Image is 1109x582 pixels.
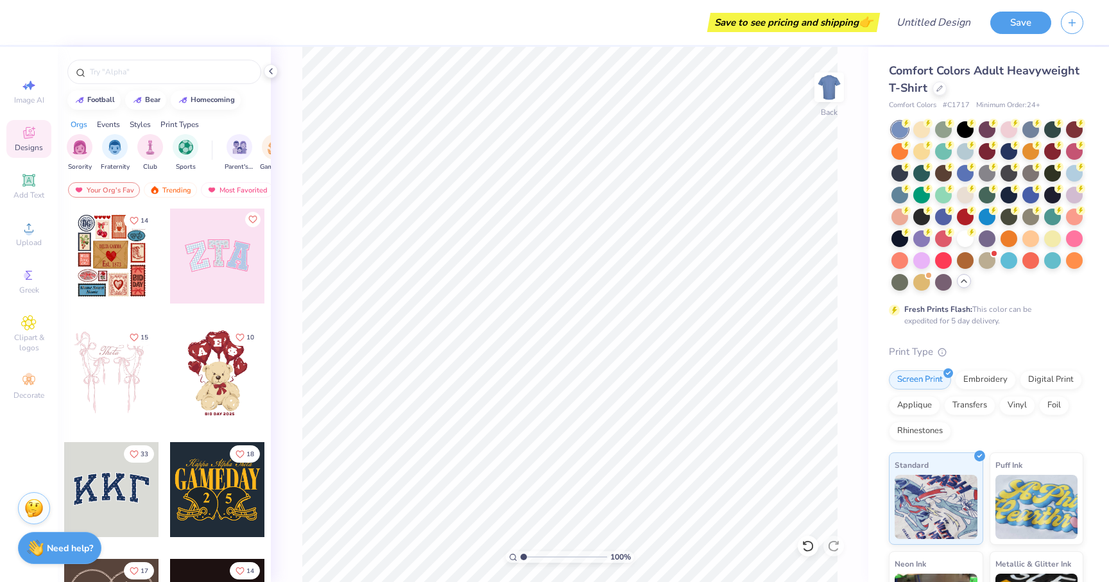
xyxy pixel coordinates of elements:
[895,557,926,570] span: Neon Ink
[144,182,197,198] div: Trending
[889,422,951,441] div: Rhinestones
[141,218,148,224] span: 14
[137,134,163,172] button: filter button
[904,304,972,314] strong: Fresh Prints Flash:
[260,134,289,172] div: filter for Game Day
[141,451,148,458] span: 33
[89,65,253,78] input: Try "Alpha"
[821,107,838,118] div: Back
[101,134,130,172] div: filter for Fraternity
[15,142,43,153] span: Designs
[171,90,241,110] button: homecoming
[87,96,115,103] div: football
[68,162,92,172] span: Sorority
[225,134,254,172] button: filter button
[101,134,130,172] button: filter button
[108,140,122,155] img: Fraternity Image
[73,140,87,155] img: Sorority Image
[260,162,289,172] span: Game Day
[176,162,196,172] span: Sports
[246,451,254,458] span: 18
[904,304,1062,327] div: This color can be expedited for 5 day delivery.
[999,396,1035,415] div: Vinyl
[141,568,148,574] span: 17
[995,458,1022,472] span: Puff Ink
[173,134,198,172] button: filter button
[14,95,44,105] span: Image AI
[178,140,193,155] img: Sports Image
[143,140,157,155] img: Club Image
[246,334,254,341] span: 10
[1039,396,1069,415] div: Foil
[173,134,198,172] div: filter for Sports
[207,185,217,194] img: most_fav.gif
[132,96,142,104] img: trend_line.gif
[141,334,148,341] span: 15
[232,140,247,155] img: Parent's Weekend Image
[1020,370,1082,389] div: Digital Print
[246,568,254,574] span: 14
[13,390,44,400] span: Decorate
[895,475,977,539] img: Standard
[19,285,39,295] span: Greek
[124,562,154,579] button: Like
[74,185,84,194] img: most_fav.gif
[230,445,260,463] button: Like
[889,345,1083,359] div: Print Type
[124,329,154,346] button: Like
[67,90,121,110] button: football
[13,190,44,200] span: Add Text
[71,119,87,130] div: Orgs
[74,96,85,104] img: trend_line.gif
[130,119,151,130] div: Styles
[889,100,936,111] span: Comfort Colors
[137,134,163,172] div: filter for Club
[125,90,166,110] button: bear
[160,119,199,130] div: Print Types
[859,14,873,30] span: 👉
[710,13,877,32] div: Save to see pricing and shipping
[178,96,188,104] img: trend_line.gif
[889,370,951,389] div: Screen Print
[97,119,120,130] div: Events
[976,100,1040,111] span: Minimum Order: 24 +
[67,134,92,172] div: filter for Sorority
[955,370,1016,389] div: Embroidery
[145,96,160,103] div: bear
[101,162,130,172] span: Fraternity
[943,100,970,111] span: # C1717
[995,475,1078,539] img: Puff Ink
[944,396,995,415] div: Transfers
[895,458,929,472] span: Standard
[230,329,260,346] button: Like
[47,542,93,554] strong: Need help?
[124,212,154,229] button: Like
[889,396,940,415] div: Applique
[260,134,289,172] button: filter button
[201,182,273,198] div: Most Favorited
[124,445,154,463] button: Like
[889,63,1079,96] span: Comfort Colors Adult Heavyweight T-Shirt
[191,96,235,103] div: homecoming
[225,162,254,172] span: Parent's Weekend
[816,74,842,100] img: Back
[150,185,160,194] img: trending.gif
[143,162,157,172] span: Club
[886,10,981,35] input: Untitled Design
[610,551,631,563] span: 100 %
[995,557,1071,570] span: Metallic & Glitter Ink
[990,12,1051,34] button: Save
[16,237,42,248] span: Upload
[6,332,51,353] span: Clipart & logos
[225,134,254,172] div: filter for Parent's Weekend
[245,212,261,227] button: Like
[268,140,282,155] img: Game Day Image
[230,562,260,579] button: Like
[68,182,140,198] div: Your Org's Fav
[67,134,92,172] button: filter button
